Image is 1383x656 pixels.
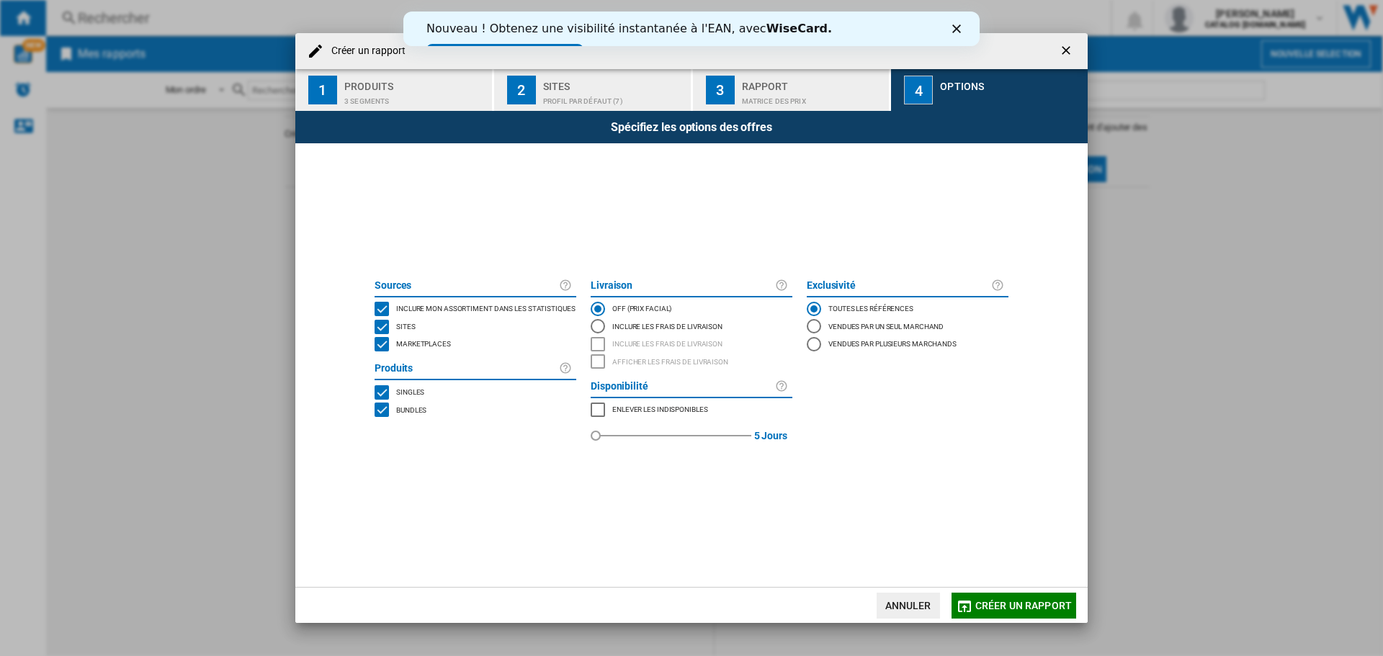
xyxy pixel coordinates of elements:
[904,76,933,104] div: 4
[396,386,424,396] span: Singles
[396,320,416,331] span: Sites
[375,318,576,336] md-checkbox: SITES
[375,336,576,354] md-checkbox: MARKETPLACES
[591,300,792,318] md-radio-button: OFF (prix facial)
[396,302,576,313] span: Inclure mon assortiment dans les statistiques
[591,277,775,295] label: Livraison
[807,277,991,295] label: Exclusivité
[375,277,559,295] label: Sources
[706,76,735,104] div: 3
[344,90,486,105] div: 3 segments
[891,69,1088,111] button: 4 Options
[308,76,337,104] div: 1
[375,360,559,377] label: Produits
[591,378,775,395] label: Disponibilité
[754,418,787,453] label: 5 Jours
[591,336,792,354] md-checkbox: INCLUDE DELIVERY PRICE
[507,76,536,104] div: 2
[543,90,685,105] div: Profil par défaut (7)
[591,401,792,419] md-checkbox: MARKETPLACES
[591,353,792,371] md-checkbox: SHOW DELIVERY PRICE
[403,12,980,46] iframe: Intercom live chat banner
[375,401,576,419] md-checkbox: BUNDLES
[612,338,722,348] span: Inclure les frais de livraison
[295,69,493,111] button: 1 Produits 3 segments
[612,403,708,413] span: Enlever les indisponibles
[295,111,1088,143] div: Spécifiez les options des offres
[1053,37,1082,66] button: getI18NText('BUTTONS.CLOSE_DIALOG')
[596,418,751,453] md-slider: red
[549,13,563,22] div: Close
[807,318,1008,335] md-radio-button: Vendues par un seul marchand
[940,75,1082,90] div: Options
[807,336,1008,353] md-radio-button: Vendues par plusieurs marchands
[23,32,180,50] a: Essayez dès maintenant !
[591,318,792,335] md-radio-button: Inclure les frais de livraison
[742,90,884,105] div: Matrice des prix
[807,300,1008,318] md-radio-button: Toutes les références
[975,600,1072,611] span: Créer un rapport
[396,404,426,414] span: Bundles
[612,356,728,366] span: Afficher les frais de livraison
[877,593,940,619] button: Annuler
[543,75,685,90] div: Sites
[1059,43,1076,60] ng-md-icon: getI18NText('BUTTONS.CLOSE_DIALOG')
[396,338,451,348] span: Marketplaces
[952,593,1076,619] button: Créer un rapport
[324,44,406,58] h4: Créer un rapport
[375,300,576,318] md-checkbox: INCLUDE MY SITE
[494,69,692,111] button: 2 Sites Profil par défaut (7)
[693,69,891,111] button: 3 Rapport Matrice des prix
[344,75,486,90] div: Produits
[375,383,576,401] md-checkbox: SINGLE
[742,75,884,90] div: Rapport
